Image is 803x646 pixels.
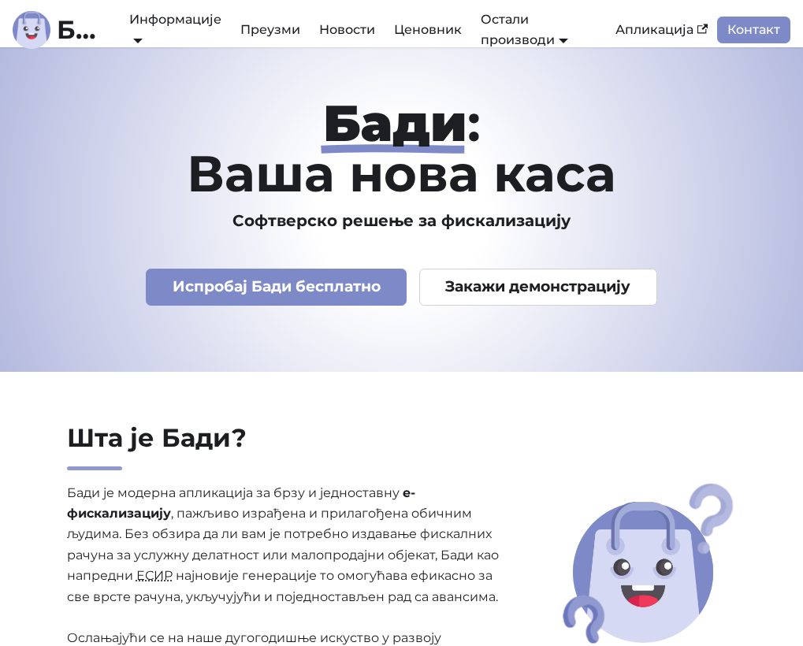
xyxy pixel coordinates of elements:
[146,269,407,306] a: Испробај Бади бесплатно
[310,17,385,43] a: Новости
[136,568,173,583] abbr: Електронски систем за издавање рачуна
[57,17,107,43] b: Бади
[13,211,790,231] h3: Софтверско решење за фискализацију
[606,17,717,43] a: Апликација
[419,269,657,306] a: Закажи демонстрацију
[67,422,510,470] h2: Шта је Бади?
[323,92,467,154] strong: Бади
[67,485,415,521] strong: е-фискализацију
[13,11,50,49] img: Лого
[129,12,221,47] a: Информације
[231,17,310,43] a: Преузми
[481,12,568,47] a: Остали производи
[385,17,471,43] a: Ценовник
[13,98,790,199] h1: : Ваша нова каса
[717,17,790,43] a: Контакт
[13,11,107,49] a: ЛогоБади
